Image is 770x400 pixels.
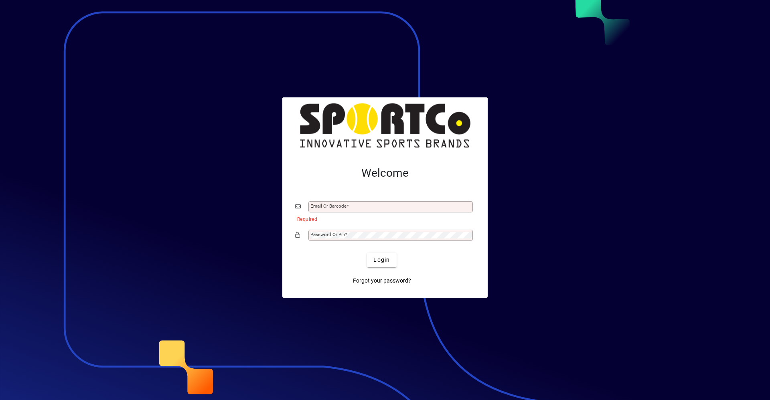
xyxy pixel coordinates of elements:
[297,214,468,223] mat-error: Required
[295,166,475,180] h2: Welcome
[367,253,396,267] button: Login
[373,256,390,264] span: Login
[350,274,414,288] a: Forgot your password?
[310,232,345,237] mat-label: Password or Pin
[310,203,346,209] mat-label: Email or Barcode
[353,277,411,285] span: Forgot your password?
